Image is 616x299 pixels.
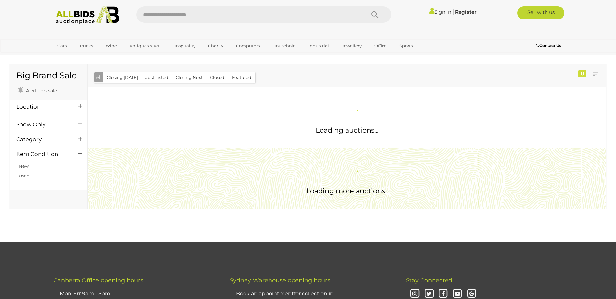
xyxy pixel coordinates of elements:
span: Alert this sale [24,88,57,94]
div: 0 [578,70,586,77]
button: Featured [228,72,255,83]
a: Charity [204,41,228,51]
a: Hospitality [168,41,200,51]
span: | [452,8,454,15]
u: Book an appointment [236,291,294,297]
a: Office [370,41,391,51]
a: Wine [101,41,121,51]
a: Computers [232,41,264,51]
button: Search [359,6,391,23]
span: Stay Connected [406,277,452,284]
span: Loading auctions... [316,126,378,134]
a: Trucks [75,41,97,51]
a: New [19,163,29,169]
a: Sports [395,41,417,51]
h4: Item Condition [16,151,69,157]
a: Jewellery [337,41,366,51]
span: Canberra Office opening hours [53,277,143,284]
h4: Show Only [16,122,69,128]
span: Sydney Warehouse opening hours [230,277,330,284]
h4: Category [16,136,69,143]
a: Industrial [304,41,333,51]
h4: Location [16,104,69,110]
button: Just Listed [142,72,172,83]
button: All [94,72,103,82]
h1: Big Brand Sale [16,71,81,80]
a: Used [19,173,30,178]
a: Alert this sale [16,85,58,95]
span: Loading more auctions.. [306,187,388,195]
button: Closed [206,72,228,83]
b: Contact Us [536,43,561,48]
img: Allbids.com.au [52,6,123,24]
a: Antiques & Art [125,41,164,51]
a: Sell with us [517,6,564,19]
a: Sign In [429,9,451,15]
a: Contact Us [536,42,563,49]
a: Cars [53,41,71,51]
a: Household [268,41,300,51]
button: Closing Next [172,72,207,83]
a: [GEOGRAPHIC_DATA] [53,51,108,62]
button: Closing [DATE] [103,72,142,83]
a: Register [455,9,476,15]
